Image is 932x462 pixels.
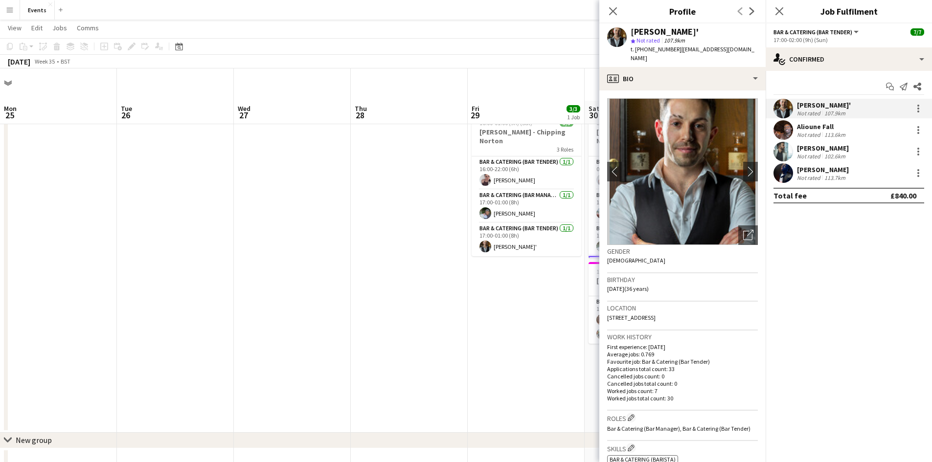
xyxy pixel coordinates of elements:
[31,23,43,32] span: Edit
[27,22,46,34] a: Edit
[77,23,99,32] span: Comms
[607,443,758,453] h3: Skills
[607,285,649,292] span: [DATE] (36 years)
[607,275,758,284] h3: Birthday
[662,37,687,44] span: 107.9km
[61,58,70,65] div: BST
[236,110,250,121] span: 27
[822,174,847,181] div: 113.7km
[472,156,581,190] app-card-role: Bar & Catering (Bar Tender)1/116:00-22:00 (6h)[PERSON_NAME]
[797,165,849,174] div: [PERSON_NAME]
[589,262,698,344] app-job-card: 16:30-21:30 (5h)2/2[PERSON_NAME]1 RoleBar & Catering (Bar Tender)2/216:30-21:30 (5h)[PERSON_NAME]...
[797,174,822,181] div: Not rated
[4,104,17,113] span: Mon
[766,5,932,18] h3: Job Fulfilment
[607,314,656,321] span: [STREET_ADDRESS]
[631,27,699,36] div: [PERSON_NAME]'
[773,36,924,44] div: 17:00-02:00 (9h) (Sun)
[636,37,660,44] span: Not rated
[589,296,698,344] app-card-role: Bar & Catering (Bar Tender)2/216:30-21:30 (5h)[PERSON_NAME][PERSON_NAME]
[238,104,250,113] span: Wed
[589,128,698,145] h3: [PERSON_NAME] - Chipping Norton
[631,45,682,53] span: t. [PHONE_NUMBER]
[8,57,30,66] div: [DATE]
[355,104,367,113] span: Thu
[470,110,479,121] span: 29
[73,22,103,34] a: Comms
[607,380,758,387] p: Cancelled jobs total count: 0
[607,351,758,358] p: Average jobs: 0.769
[607,332,758,341] h3: Work history
[472,223,581,256] app-card-role: Bar & Catering (Bar Tender)1/117:00-01:00 (8h)[PERSON_NAME]'
[596,268,636,275] span: 16:30-21:30 (5h)
[119,110,132,121] span: 26
[353,110,367,121] span: 28
[797,101,851,110] div: [PERSON_NAME]'
[589,113,698,258] app-job-card: 07:00-02:00 (19h) (Sun)7/7[PERSON_NAME] - Chipping Norton4 RolesBar & Catering (Bar Tender)1/107:...
[738,225,758,245] div: Open photos pop-in
[797,144,849,153] div: [PERSON_NAME]
[890,191,916,200] div: £840.00
[589,276,698,285] h3: [PERSON_NAME]
[773,191,807,200] div: Total fee
[557,146,573,153] span: 3 Roles
[607,304,758,312] h3: Location
[16,435,52,445] div: New group
[797,153,822,160] div: Not rated
[20,0,55,20] button: Events
[607,387,758,395] p: Worked jobs count: 7
[32,58,57,65] span: Week 35
[607,257,665,264] span: [DEMOGRAPHIC_DATA]
[797,131,822,138] div: Not rated
[589,104,599,113] span: Sat
[797,122,847,131] div: Alioune Fall
[607,247,758,256] h3: Gender
[766,47,932,71] div: Confirmed
[773,28,860,36] button: Bar & Catering (Bar Tender)
[822,131,847,138] div: 113.6km
[52,23,67,32] span: Jobs
[589,190,698,223] app-card-role: Bar & Catering (Bar Back)1/117:00-02:00 (9h)[PERSON_NAME]
[472,128,581,145] h3: [PERSON_NAME] - Chipping Norton
[2,110,17,121] span: 25
[599,5,766,18] h3: Profile
[607,413,758,423] h3: Roles
[48,22,71,34] a: Jobs
[607,358,758,365] p: Favourite job: Bar & Catering (Bar Tender)
[910,28,924,36] span: 7/7
[607,373,758,380] p: Cancelled jobs count: 0
[587,110,599,121] span: 30
[8,23,22,32] span: View
[797,110,822,117] div: Not rated
[607,425,750,432] span: Bar & Catering (Bar Manager), Bar & Catering (Bar Tender)
[4,22,25,34] a: View
[599,67,766,90] div: Bio
[822,153,847,160] div: 102.6km
[607,98,758,245] img: Crew avatar or photo
[121,104,132,113] span: Tue
[567,113,580,121] div: 1 Job
[822,110,847,117] div: 107.9km
[567,105,580,112] span: 3/3
[631,45,754,62] span: | [EMAIL_ADDRESS][DOMAIN_NAME]
[589,223,698,256] app-card-role: Bar & Catering (Bar Manager)1/117:00-02:00 (9h)[PERSON_NAME]
[607,365,758,373] p: Applications total count: 33
[472,190,581,223] app-card-role: Bar & Catering (Bar Manager)1/117:00-01:00 (8h)[PERSON_NAME]
[472,113,581,256] app-job-card: 16:00-01:00 (9h) (Sat)3/3[PERSON_NAME] - Chipping Norton3 RolesBar & Catering (Bar Tender)1/116:0...
[589,156,698,190] app-card-role: Bar & Catering (Bar Tender)1/107:00-22:00 (15h)[PERSON_NAME]
[607,395,758,402] p: Worked jobs total count: 30
[607,343,758,351] p: First experience: [DATE]
[472,104,479,113] span: Fri
[773,28,852,36] span: Bar & Catering (Bar Tender)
